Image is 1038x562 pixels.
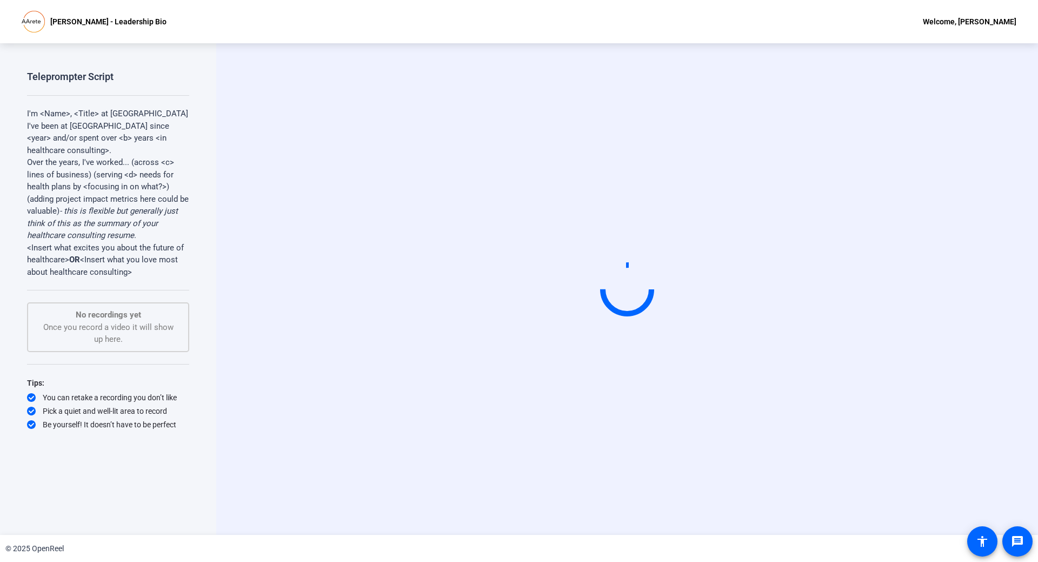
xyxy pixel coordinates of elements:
[27,376,189,389] div: Tips:
[923,15,1016,28] div: Welcome, [PERSON_NAME]
[27,419,189,430] div: Be yourself! It doesn’t have to be perfect
[1011,535,1024,548] mat-icon: message
[69,255,80,265] strong: OR
[39,309,177,346] div: Once you record a video it will show up here.
[27,206,178,240] em: - this is flexible but generally just think of this as the summary of your healthcare consulting ...
[50,15,167,28] p: [PERSON_NAME] - Leadership Bio
[27,156,189,242] p: Over the years, I've worked... (across <c> lines of business) (serving <d> needs for health plans...
[27,70,114,83] div: Teleprompter Script
[39,309,177,321] p: No recordings yet
[22,11,45,32] img: OpenReel logo
[27,120,189,157] p: I've been at [GEOGRAPHIC_DATA] since <year> and/or spent over <b> years <in healthcare consulting>.
[976,535,989,548] mat-icon: accessibility
[27,242,189,279] p: <Insert what excites you about the future of healthcare> <Insert what you love most about healthc...
[27,392,189,403] div: You can retake a recording you don’t like
[27,108,189,120] p: I'm <Name>, <Title> at [GEOGRAPHIC_DATA]
[27,406,189,416] div: Pick a quiet and well-lit area to record
[5,543,64,554] div: © 2025 OpenReel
